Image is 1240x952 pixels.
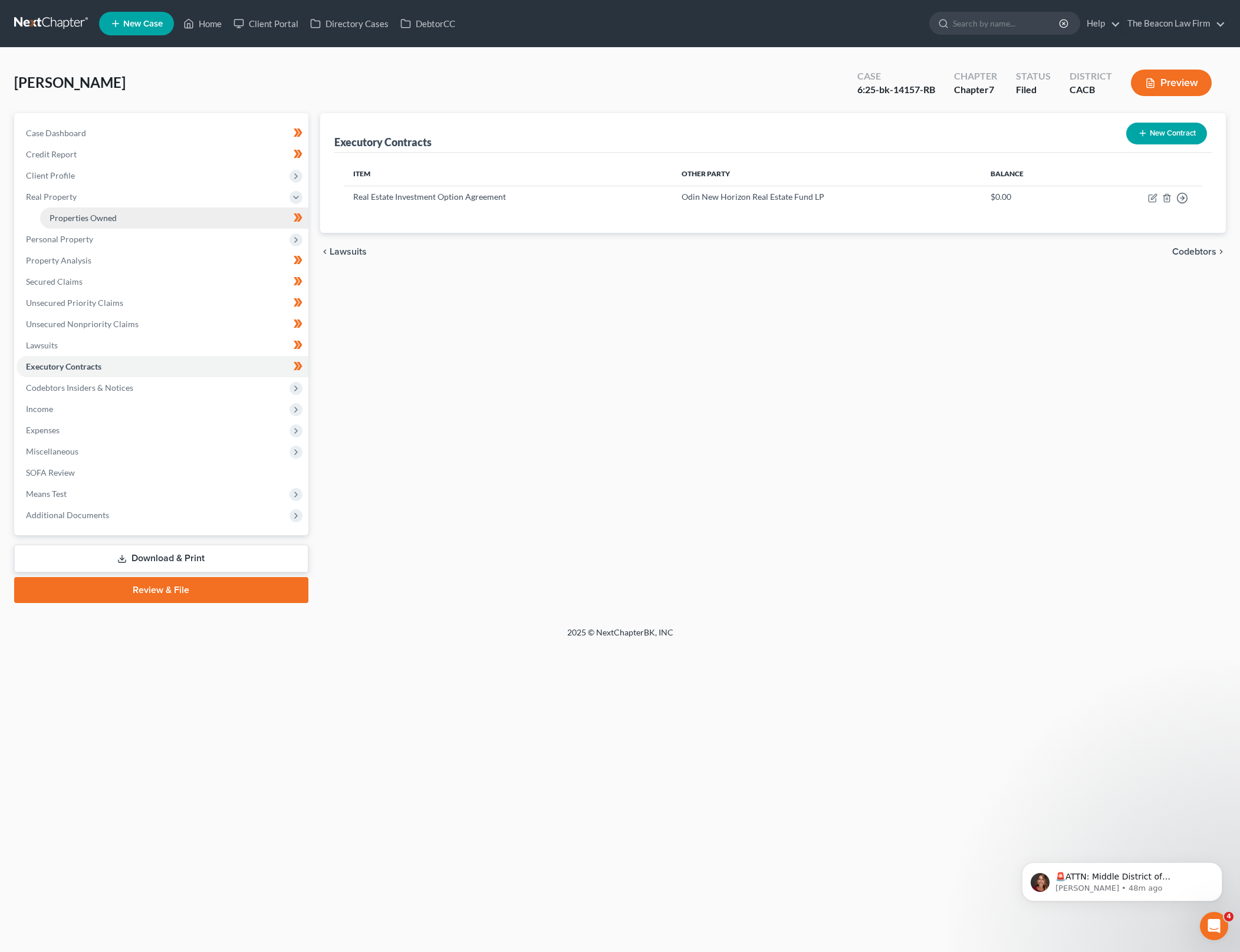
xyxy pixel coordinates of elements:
span: 4 [1224,912,1234,921]
a: Unsecured Nonpriority Claims [17,314,308,335]
a: Client Portal [228,13,304,34]
div: Chapter [954,70,997,83]
button: Preview [1131,70,1212,96]
div: Chapter [954,83,997,97]
th: Other Party [672,162,981,186]
iframe: Intercom notifications message [1004,838,1240,920]
span: Personal Property [26,234,93,244]
div: Status [1016,70,1051,83]
span: Additional Documents [26,510,109,520]
span: Secured Claims [26,276,83,286]
button: Codebtors chevron_right [1172,247,1226,256]
div: 2025 © NextChapterBK, INC [284,627,956,648]
div: Filed [1016,83,1051,97]
a: Unsecured Priority Claims [17,292,308,314]
span: Expenses [26,425,60,435]
input: Search by name... [953,12,1061,34]
div: 6:25-bk-14157-RB [857,83,935,97]
iframe: Intercom live chat [1200,912,1228,940]
a: Executory Contracts [17,356,308,377]
a: Download & Print [14,545,308,572]
span: [PERSON_NAME] [14,74,126,91]
a: Secured Claims [17,271,308,292]
span: Lawsuits [330,247,367,256]
div: CACB [1070,83,1112,97]
span: New Case [123,19,163,28]
a: Review & File [14,577,308,603]
td: $0.00 [981,186,1080,209]
span: Means Test [26,489,67,499]
a: Case Dashboard [17,123,308,144]
span: Unsecured Nonpriority Claims [26,319,139,329]
button: New Contract [1126,123,1207,144]
a: Credit Report [17,144,308,165]
div: District [1070,70,1112,83]
span: Client Profile [26,170,75,180]
span: SOFA Review [26,467,75,477]
span: Credit Report [26,149,77,159]
td: Odin New Horizon Real Estate Fund LP [672,186,981,209]
a: Directory Cases [304,13,394,34]
span: Codebtors Insiders & Notices [26,383,133,393]
span: Property Analysis [26,255,91,265]
span: Codebtors [1172,247,1216,256]
span: Lawsuits [26,340,58,350]
div: Case [857,70,935,83]
th: Item [344,162,672,186]
a: Help [1081,13,1120,34]
div: Executory Contracts [334,135,432,149]
i: chevron_left [320,247,330,256]
span: Real Property [26,192,77,202]
a: The Beacon Law Firm [1121,13,1225,34]
span: Income [26,404,53,414]
span: 7 [989,84,994,95]
span: Unsecured Priority Claims [26,298,123,308]
span: Miscellaneous [26,446,78,456]
a: Properties Owned [40,207,308,229]
a: Property Analysis [17,250,308,271]
span: Properties Owned [50,213,117,223]
th: Balance [981,162,1080,186]
td: Real Estate Investment Option Agreement [344,186,672,209]
button: chevron_left Lawsuits [320,247,367,256]
span: Executory Contracts [26,361,101,371]
a: SOFA Review [17,462,308,483]
a: Lawsuits [17,335,308,356]
i: chevron_right [1216,247,1226,256]
span: Case Dashboard [26,128,86,138]
a: Home [177,13,228,34]
a: DebtorCC [394,13,461,34]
